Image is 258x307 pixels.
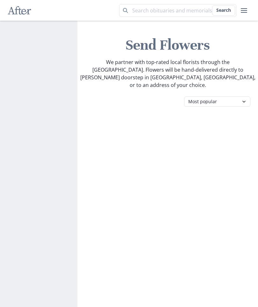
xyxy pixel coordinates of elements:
[212,5,235,16] button: Search
[119,4,236,17] input: Search term
[184,96,250,107] select: Category filter
[80,36,255,54] h1: Send Flowers
[80,58,255,89] p: We partner with top-rated local florists through the [GEOGRAPHIC_DATA]. Flowers will be hand-deli...
[238,4,250,17] button: user menu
